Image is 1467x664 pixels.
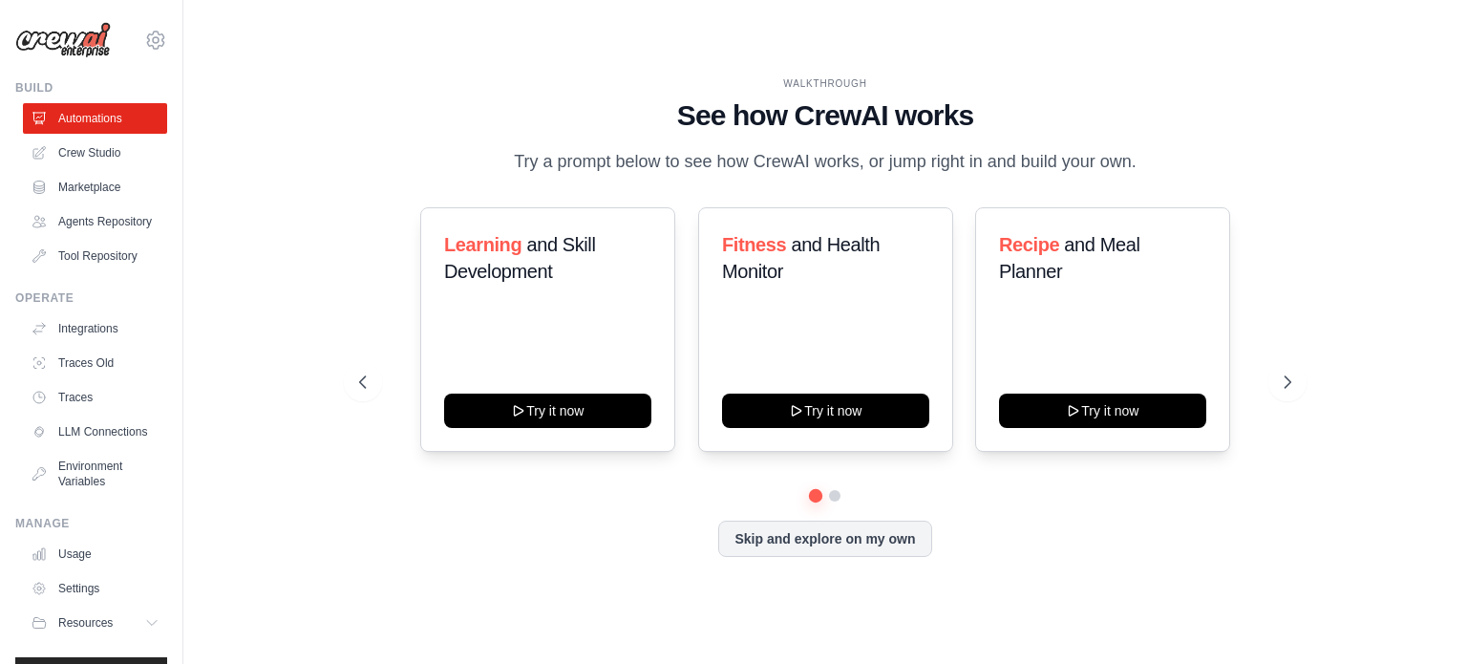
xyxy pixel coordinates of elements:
button: Resources [23,608,167,638]
div: Build [15,80,167,96]
div: WALKTHROUGH [359,76,1291,91]
a: Settings [23,573,167,604]
span: Fitness [722,234,786,255]
a: Usage [23,539,167,569]
a: LLM Connections [23,417,167,447]
button: Try it now [999,394,1206,428]
p: Try a prompt below to see how CrewAI works, or jump right in and build your own. [504,148,1146,176]
span: and Health Monitor [722,234,880,282]
a: Traces Old [23,348,167,378]
h1: See how CrewAI works [359,98,1291,133]
a: Integrations [23,313,167,344]
button: Try it now [444,394,651,428]
span: Recipe [999,234,1059,255]
a: Marketplace [23,172,167,203]
img: Logo [15,22,111,58]
span: and Skill Development [444,234,595,282]
span: Resources [58,615,113,631]
div: Manage [15,516,167,531]
span: Learning [444,234,521,255]
a: Automations [23,103,167,134]
a: Agents Repository [23,206,167,237]
span: and Meal Planner [999,234,1139,282]
a: Environment Variables [23,451,167,497]
a: Crew Studio [23,138,167,168]
div: Operate [15,290,167,306]
button: Skip and explore on my own [718,521,931,557]
a: Tool Repository [23,241,167,271]
button: Try it now [722,394,929,428]
a: Traces [23,382,167,413]
iframe: Chat Widget [1371,572,1467,664]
